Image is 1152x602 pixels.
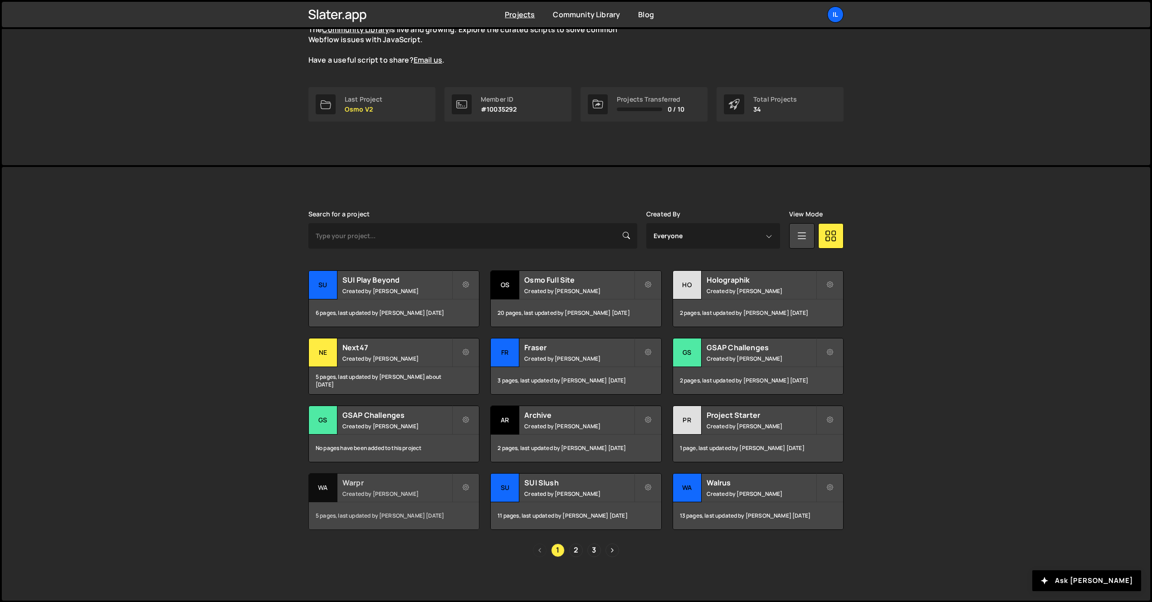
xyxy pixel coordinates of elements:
[491,502,661,529] div: 11 pages, last updated by [PERSON_NAME] [DATE]
[524,422,634,430] small: Created by [PERSON_NAME]
[707,343,816,352] h2: GSAP Challenges
[490,473,661,530] a: SU SUI Slush Created by [PERSON_NAME] 11 pages, last updated by [PERSON_NAME] [DATE]
[491,367,661,394] div: 3 pages, last updated by [PERSON_NAME] [DATE]
[673,367,843,394] div: 2 pages, last updated by [PERSON_NAME] [DATE]
[309,474,337,502] div: Wa
[524,490,634,498] small: Created by [PERSON_NAME]
[342,355,452,362] small: Created by [PERSON_NAME]
[308,87,435,122] a: Last Project Osmo V2
[1032,570,1141,591] button: Ask [PERSON_NAME]
[673,474,702,502] div: Wa
[524,275,634,285] h2: Osmo Full Site
[308,270,479,327] a: SU SUI Play Beyond Created by [PERSON_NAME] 6 pages, last updated by [PERSON_NAME] [DATE]
[505,10,535,20] a: Projects
[491,474,519,502] div: SU
[827,6,844,23] a: Il
[490,338,661,395] a: Fr Fraser Created by [PERSON_NAME] 3 pages, last updated by [PERSON_NAME] [DATE]
[707,490,816,498] small: Created by [PERSON_NAME]
[524,287,634,295] small: Created by [PERSON_NAME]
[342,422,452,430] small: Created by [PERSON_NAME]
[524,410,634,420] h2: Archive
[553,10,620,20] a: Community Library
[491,406,519,435] div: Ar
[673,406,702,435] div: Pr
[673,270,844,327] a: Ho Holographik Created by [PERSON_NAME] 2 pages, last updated by [PERSON_NAME] [DATE]
[668,106,684,113] span: 0 / 10
[673,271,702,299] div: Ho
[491,299,661,327] div: 20 pages, last updated by [PERSON_NAME] [DATE]
[673,299,843,327] div: 2 pages, last updated by [PERSON_NAME] [DATE]
[707,410,816,420] h2: Project Starter
[490,270,661,327] a: Os Osmo Full Site Created by [PERSON_NAME] 20 pages, last updated by [PERSON_NAME] [DATE]
[673,338,702,367] div: GS
[673,435,843,462] div: 1 page, last updated by [PERSON_NAME] [DATE]
[309,406,337,435] div: GS
[491,435,661,462] div: 2 pages, last updated by [PERSON_NAME] [DATE]
[308,24,635,65] p: The is live and growing. Explore the curated scripts to solve common Webflow issues with JavaScri...
[524,478,634,488] h2: SUI Slush
[309,502,479,529] div: 5 pages, last updated by [PERSON_NAME] [DATE]
[707,478,816,488] h2: Walrus
[308,338,479,395] a: Ne Next47 Created by [PERSON_NAME] 5 pages, last updated by [PERSON_NAME] about [DATE]
[342,490,452,498] small: Created by [PERSON_NAME]
[309,338,337,367] div: Ne
[707,355,816,362] small: Created by [PERSON_NAME]
[342,287,452,295] small: Created by [PERSON_NAME]
[322,24,389,34] a: Community Library
[524,355,634,362] small: Created by [PERSON_NAME]
[707,422,816,430] small: Created by [PERSON_NAME]
[345,96,382,103] div: Last Project
[481,96,517,103] div: Member ID
[342,343,452,352] h2: Next47
[309,435,479,462] div: No pages have been added to this project
[309,271,337,299] div: SU
[707,275,816,285] h2: Holographik
[673,338,844,395] a: GS GSAP Challenges Created by [PERSON_NAME] 2 pages, last updated by [PERSON_NAME] [DATE]
[524,343,634,352] h2: Fraser
[342,410,452,420] h2: GSAP Challenges
[309,299,479,327] div: 6 pages, last updated by [PERSON_NAME] [DATE]
[491,271,519,299] div: Os
[490,406,661,462] a: Ar Archive Created by [PERSON_NAME] 2 pages, last updated by [PERSON_NAME] [DATE]
[605,543,619,557] a: Next page
[309,367,479,394] div: 5 pages, last updated by [PERSON_NAME] about [DATE]
[707,287,816,295] small: Created by [PERSON_NAME]
[491,338,519,367] div: Fr
[753,96,797,103] div: Total Projects
[481,106,517,113] p: #10035292
[308,543,844,557] div: Pagination
[345,106,382,113] p: Osmo V2
[673,473,844,530] a: Wa Walrus Created by [PERSON_NAME] 13 pages, last updated by [PERSON_NAME] [DATE]
[753,106,797,113] p: 34
[569,543,583,557] a: Page 2
[308,406,479,462] a: GS GSAP Challenges Created by [PERSON_NAME] No pages have been added to this project
[308,210,370,218] label: Search for a project
[308,223,637,249] input: Type your project...
[638,10,654,20] a: Blog
[342,478,452,488] h2: Warpr
[646,210,681,218] label: Created By
[308,473,479,530] a: Wa Warpr Created by [PERSON_NAME] 5 pages, last updated by [PERSON_NAME] [DATE]
[673,406,844,462] a: Pr Project Starter Created by [PERSON_NAME] 1 page, last updated by [PERSON_NAME] [DATE]
[673,502,843,529] div: 13 pages, last updated by [PERSON_NAME] [DATE]
[587,543,601,557] a: Page 3
[342,275,452,285] h2: SUI Play Beyond
[789,210,823,218] label: View Mode
[617,96,684,103] div: Projects Transferred
[414,55,442,65] a: Email us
